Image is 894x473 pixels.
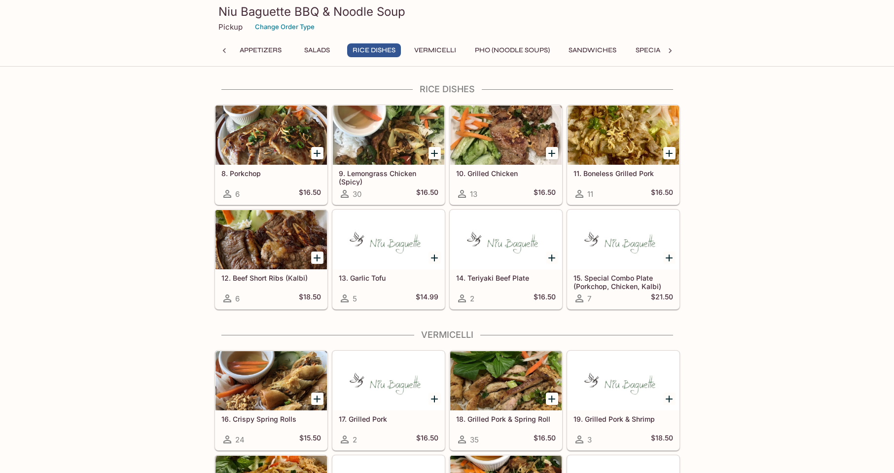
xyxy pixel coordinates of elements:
[311,393,323,405] button: Add 16. Crispy Spring Rolls
[450,351,562,450] a: 18. Grilled Pork & Spring Roll35$16.50
[215,210,327,309] a: 12. Beef Short Ribs (Kalbi)6$18.50
[429,147,441,159] button: Add 9. Lemongrass Chicken (Spicy)
[469,43,555,57] button: Pho (Noodle Soups)
[218,22,243,32] p: Pickup
[215,351,327,450] a: 16. Crispy Spring Rolls24$15.50
[630,43,674,57] button: Specials
[333,351,444,410] div: 17. Grilled Pork
[353,189,361,199] span: 30
[416,292,438,304] h5: $14.99
[332,210,445,309] a: 13. Garlic Tofu5$14.99
[651,434,673,445] h5: $18.50
[450,105,562,205] a: 10. Grilled Chicken13$16.50
[568,106,679,165] div: 11. Boneless Grilled Pork
[567,105,679,205] a: 11. Boneless Grilled Pork11$16.50
[563,43,622,57] button: Sandwiches
[215,351,327,410] div: 16. Crispy Spring Rolls
[311,252,323,264] button: Add 12. Beef Short Ribs (Kalbi)
[568,210,679,269] div: 15. Special Combo Plate (Porkchop, Chicken, Kalbi)
[215,106,327,165] div: 8. Porkchop
[347,43,401,57] button: Rice Dishes
[215,329,680,340] h4: Vermicelli
[311,147,323,159] button: Add 8. Porkchop
[470,189,477,199] span: 13
[587,294,591,303] span: 7
[299,188,321,200] h5: $16.50
[573,415,673,423] h5: 19. Grilled Pork & Shrimp
[332,351,445,450] a: 17. Grilled Pork2$16.50
[409,43,462,57] button: Vermicelli
[450,210,562,309] a: 14. Teriyaki Beef Plate2$16.50
[470,435,479,444] span: 35
[663,147,676,159] button: Add 11. Boneless Grilled Pork
[333,210,444,269] div: 13. Garlic Tofu
[450,351,562,410] div: 18. Grilled Pork & Spring Roll
[546,147,558,159] button: Add 10. Grilled Chicken
[332,105,445,205] a: 9. Lemongrass Chicken (Spicy)30$16.50
[333,106,444,165] div: 9. Lemongrass Chicken (Spicy)
[353,435,357,444] span: 2
[567,351,679,450] a: 19. Grilled Pork & Shrimp3$18.50
[429,393,441,405] button: Add 17. Grilled Pork
[573,169,673,178] h5: 11. Boneless Grilled Pork
[663,393,676,405] button: Add 19. Grilled Pork & Shrimp
[534,434,556,445] h5: $16.50
[235,294,240,303] span: 6
[587,189,593,199] span: 11
[456,274,556,282] h5: 14. Teriyaki Beef Plate
[651,292,673,304] h5: $21.50
[663,252,676,264] button: Add 15. Special Combo Plate (Porkchop, Chicken, Kalbi)
[235,435,245,444] span: 24
[456,415,556,423] h5: 18. Grilled Pork & Spring Roll
[450,106,562,165] div: 10. Grilled Chicken
[546,393,558,405] button: Add 18. Grilled Pork & Spring Roll
[416,188,438,200] h5: $16.50
[456,169,556,178] h5: 10. Grilled Chicken
[651,188,673,200] h5: $16.50
[353,294,357,303] span: 5
[339,415,438,423] h5: 17. Grilled Pork
[534,292,556,304] h5: $16.50
[299,292,321,304] h5: $18.50
[416,434,438,445] h5: $16.50
[221,169,321,178] h5: 8. Porkchop
[235,189,240,199] span: 6
[215,210,327,269] div: 12. Beef Short Ribs (Kalbi)
[215,84,680,95] h4: Rice Dishes
[470,294,474,303] span: 2
[339,274,438,282] h5: 13. Garlic Tofu
[299,434,321,445] h5: $15.50
[568,351,679,410] div: 19. Grilled Pork & Shrimp
[534,188,556,200] h5: $16.50
[218,4,676,19] h3: Niu Baguette BBQ & Noodle Soup
[250,19,319,35] button: Change Order Type
[221,274,321,282] h5: 12. Beef Short Ribs (Kalbi)
[546,252,558,264] button: Add 14. Teriyaki Beef Plate
[295,43,339,57] button: Salads
[234,43,287,57] button: Appetizers
[567,210,679,309] a: 15. Special Combo Plate (Porkchop, Chicken, Kalbi)7$21.50
[450,210,562,269] div: 14. Teriyaki Beef Plate
[221,415,321,423] h5: 16. Crispy Spring Rolls
[339,169,438,185] h5: 9. Lemongrass Chicken (Spicy)
[429,252,441,264] button: Add 13. Garlic Tofu
[587,435,592,444] span: 3
[215,105,327,205] a: 8. Porkchop6$16.50
[573,274,673,290] h5: 15. Special Combo Plate (Porkchop, Chicken, Kalbi)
